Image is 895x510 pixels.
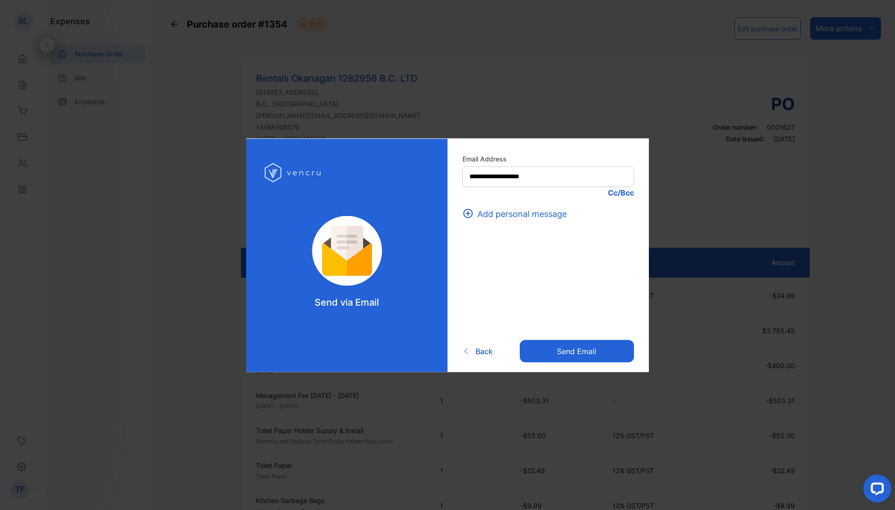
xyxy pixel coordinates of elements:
span: Back [475,346,493,357]
label: Email Address [462,154,634,163]
p: Send via Email [315,295,379,309]
span: Add personal message [477,207,567,220]
button: Add personal message [462,207,572,220]
button: Send email [520,340,634,363]
p: Cc/Bcc [462,187,634,198]
img: log [265,157,323,188]
img: log [299,216,395,286]
iframe: LiveChat chat widget [856,471,895,510]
